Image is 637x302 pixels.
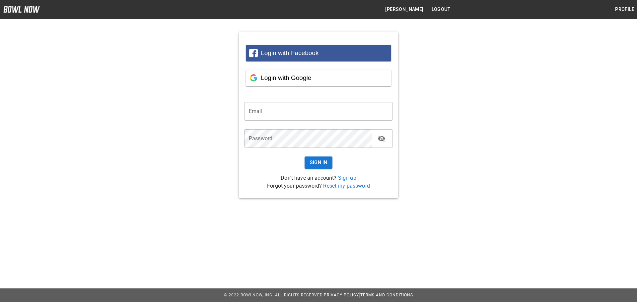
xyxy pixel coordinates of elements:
[324,293,359,297] a: Privacy Policy
[360,293,413,297] a: Terms and Conditions
[224,293,324,297] span: © 2022 BowlNow, Inc. All Rights Reserved.
[246,45,391,61] button: Login with Facebook
[383,3,426,16] button: [PERSON_NAME]
[323,183,370,189] a: Reset my password
[244,174,393,182] p: Don't have an account?
[612,3,637,16] button: Profile
[375,132,388,145] button: toggle password visibility
[261,74,311,81] span: Login with Google
[261,49,318,56] span: Login with Facebook
[429,3,453,16] button: Logout
[305,156,333,169] button: Sign In
[338,175,356,181] a: Sign up
[246,70,391,86] button: Login with Google
[3,6,40,13] img: logo
[244,182,393,190] p: Forgot your password?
